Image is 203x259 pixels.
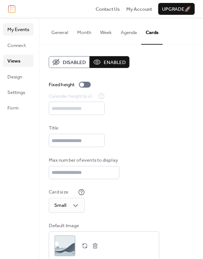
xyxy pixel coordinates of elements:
[54,201,66,211] span: Small
[96,18,116,44] button: Week
[49,157,118,164] div: Max number of events to display
[126,6,152,13] span: My Account
[49,81,75,88] div: Fixed height
[96,6,120,13] span: Contact Us
[162,6,191,13] span: Upgrade 🚀
[7,73,22,81] span: Design
[49,189,77,196] div: Card size
[104,59,126,66] span: Enabled
[3,71,34,83] a: Design
[7,42,26,49] span: Connect
[55,236,75,256] div: ;
[73,18,96,44] button: Month
[49,222,158,230] div: Default Image
[3,55,34,67] a: Views
[49,56,90,68] button: Disabled
[7,104,19,112] span: Form
[7,89,25,96] span: Settings
[8,5,16,13] img: logo
[90,56,130,68] button: Enabled
[3,39,34,51] a: Connect
[116,18,141,44] button: Agenda
[47,18,73,44] button: General
[49,124,103,132] div: Title
[3,86,34,98] a: Settings
[141,18,163,44] button: Cards
[3,23,34,35] a: My Events
[126,5,152,13] a: My Account
[63,59,86,66] span: Disabled
[7,26,29,33] span: My Events
[3,102,34,114] a: Form
[158,3,195,15] button: Upgrade🚀
[7,57,20,65] span: Views
[96,5,120,13] a: Contact Us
